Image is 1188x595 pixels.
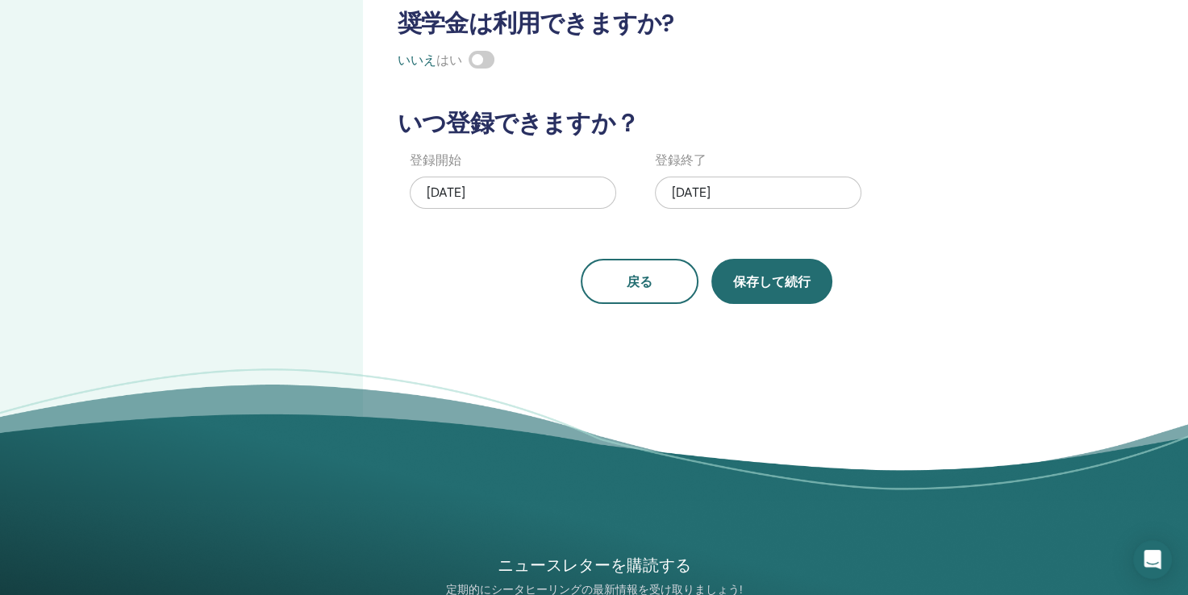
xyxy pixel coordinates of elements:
[655,151,707,170] label: 登録終了
[581,259,698,304] button: 戻る
[408,555,781,576] h4: ニュースレターを購読する
[436,52,462,69] span: はい
[627,273,652,290] span: 戻る
[410,151,461,170] label: 登録開始
[711,259,832,304] button: 保存して続行
[388,9,1025,38] h3: 奨学金は利用できますか?
[388,109,1025,138] h3: いつ登録できますか？
[410,177,616,209] div: [DATE]
[1133,540,1172,579] div: インターコムメッセンジャーを開く
[733,273,811,290] span: 保存して続行
[655,177,861,209] div: [DATE]
[398,52,436,69] span: いいえ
